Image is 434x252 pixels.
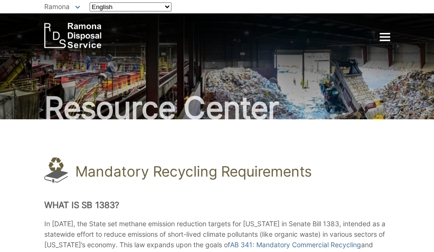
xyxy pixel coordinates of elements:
a: EDCD logo. Return to the homepage. [44,23,101,48]
h1: Mandatory Recycling Requirements [75,163,313,180]
span: Ramona [44,2,70,10]
a: AB 341: Mandatory Commercial Recycling [230,240,361,250]
select: Select a language [90,2,172,11]
h2: Resource Center [44,93,390,123]
h2: What is SB 1383? [44,200,390,210]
